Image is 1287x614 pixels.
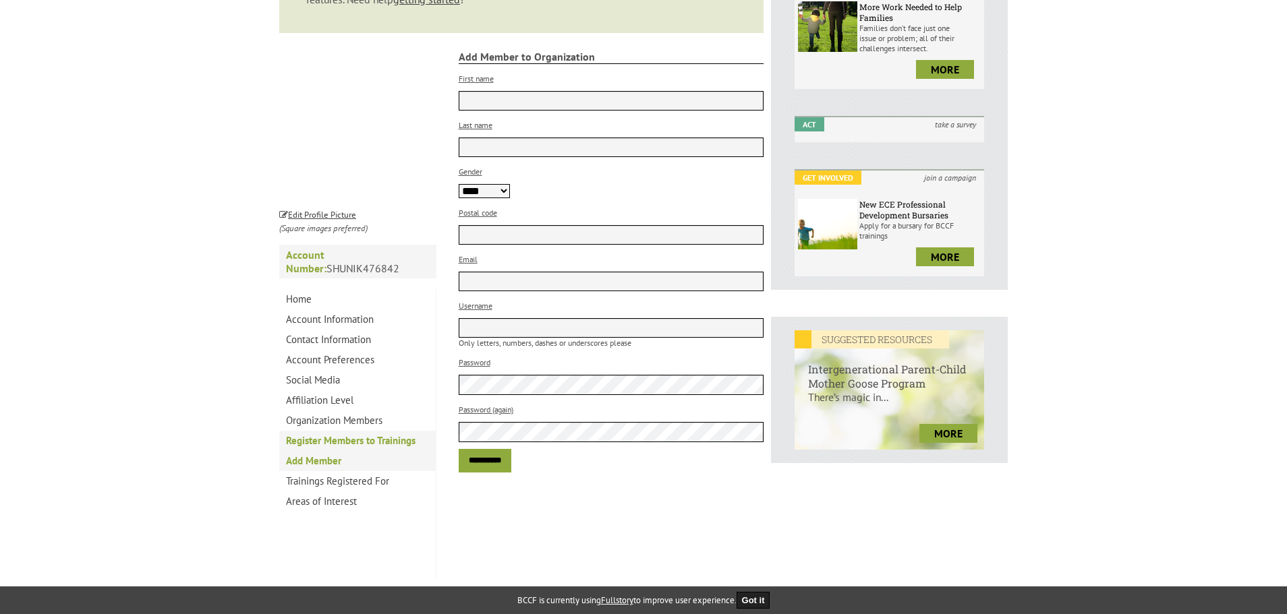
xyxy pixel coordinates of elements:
[279,222,368,234] i: (Square images preferred)
[601,594,633,606] a: Fullstory
[919,424,977,443] a: more
[459,120,492,130] label: Last name
[279,207,356,220] a: Edit Profile Picture
[795,171,861,185] em: Get Involved
[279,491,436,512] a: Areas of Interest
[279,289,436,309] a: Home
[459,73,494,84] label: First name
[279,370,436,390] a: Social Media
[795,348,984,390] h6: Intergenerational Parent-Child Mother Goose Program
[459,50,764,64] strong: Add Member to Organization
[737,592,770,609] button: Got it
[279,410,436,431] a: Organization Members
[459,254,478,264] label: Email
[795,117,824,131] em: Act
[279,471,436,491] a: Trainings Registered For
[279,390,436,410] a: Affiliation Level
[286,248,326,275] strong: Account Number:
[279,245,436,278] p: SHUNIK476842
[459,208,497,218] label: Postal code
[859,220,981,241] p: Apply for a bursary for BCCF trainings
[459,301,492,311] label: Username
[927,117,984,131] i: take a survey
[916,60,974,79] a: more
[279,431,436,451] a: Register Members to Trainings
[859,23,981,53] p: Families don’t face just one issue or problem; all of their challenges intersect.
[795,390,984,417] p: There’s magic in...
[459,166,482,177] label: Gender
[859,1,981,23] h6: More Work Needed to Help Families
[279,451,436,471] a: Add Member
[916,247,974,266] a: more
[459,357,490,367] label: Password
[279,350,436,370] a: Account Preferences
[459,404,513,415] label: Password (again)
[795,330,949,348] em: SUGGESTED RESOURCES
[459,338,764,348] p: Only letters, numbers, dashes or underscores please
[859,199,981,220] h6: New ECE Professional Development Bursaries
[279,330,436,350] a: Contact Information
[279,209,356,220] small: Edit Profile Picture
[916,171,984,185] i: join a campaign
[279,309,436,330] a: Account Information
